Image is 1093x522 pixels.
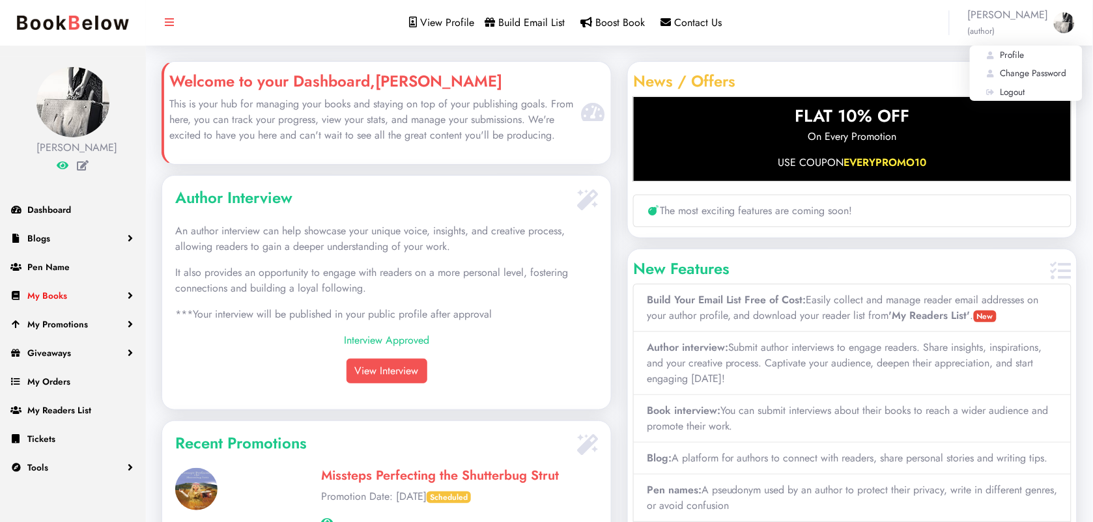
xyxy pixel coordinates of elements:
[27,346,71,359] span: Giveaways
[633,260,1045,279] h4: New Features
[375,70,502,92] b: [PERSON_NAME]
[175,189,572,208] h4: Author Interview
[970,83,1083,101] a: Logout
[27,318,88,331] span: My Promotions
[889,308,971,323] b: 'My Readers List'
[10,9,135,36] img: bookbelow.PNG
[596,15,646,30] span: Boost Book
[175,223,598,254] p: An author interview can help showcase your unique voice, insights, and creative process, allowing...
[634,103,1071,129] p: FLAT 10% OFF
[633,72,1045,91] h4: News / Offers
[27,289,67,302] span: My Books
[321,489,598,504] p: Promotion Date: [DATE]
[634,129,1071,144] p: On Every Promotion
[647,450,672,465] b: Blog:
[169,96,575,143] p: This is your hub for managing your books and staying on top of your publishing goals. From here, ...
[970,46,1083,64] a: Profile
[633,443,1072,474] li: A platform for authors to connect with readers, share personal stories and writing tips.
[844,155,927,170] span: EVERYPROMO10
[27,260,70,273] span: Pen Name
[647,292,806,307] b: Build Your Email List Free of Cost:
[581,15,646,30] a: Boost Book
[499,15,565,30] span: Build Email List
[410,15,475,30] a: View Profile
[675,15,722,30] span: Contact Us
[27,203,71,216] span: Dashboard
[36,140,109,156] div: [PERSON_NAME]
[634,155,1071,171] p: USE COUPON
[427,491,471,503] span: Scheduled
[968,25,995,37] small: (author)
[175,307,598,322] p: ***Your interview will be published in your public profile after approval
[36,67,109,137] img: 1757506279.jpg
[175,333,598,348] p: Interview Approved
[27,404,91,417] span: My Readers List
[968,7,1049,38] span: [PERSON_NAME]
[485,15,565,30] a: Build Email List
[1054,12,1075,33] img: 1757506279.jpg
[169,72,575,91] h4: Welcome to your Dashboard,
[27,461,48,474] span: Tools
[661,15,722,30] a: Contact Us
[421,15,475,30] span: View Profile
[633,332,1072,395] li: Submit author interviews to engage readers. Share insights, inspirations, and your creative proce...
[175,265,598,296] p: It also provides an opportunity to engage with readers on a more personal level, fostering connec...
[970,64,1083,82] a: Change Password
[347,359,427,383] a: View Interview
[647,482,702,497] b: Pen names:
[647,403,720,418] b: Book interview:
[321,466,559,485] a: Missteps Perfecting the Shutterbug Strut
[27,232,50,245] span: Blogs
[633,474,1072,522] li: A pseudonym used by an author to protect their privacy, write in different genres, or avoid confu...
[27,375,70,388] span: My Orders
[27,432,55,445] span: Tickets
[633,284,1072,332] li: Easily collect and manage reader email addresses on your author profile, and download your reader...
[175,434,572,453] h4: Recent Promotions
[175,468,218,510] img: 1757506860.jpg
[647,340,728,355] b: Author interview:
[633,395,1072,443] li: You can submit interviews about their books to reach a wider audience and promote their work.
[970,46,1083,101] div: [PERSON_NAME] (author)
[974,310,997,322] span: New
[633,195,1072,227] li: The most exciting features are coming soon!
